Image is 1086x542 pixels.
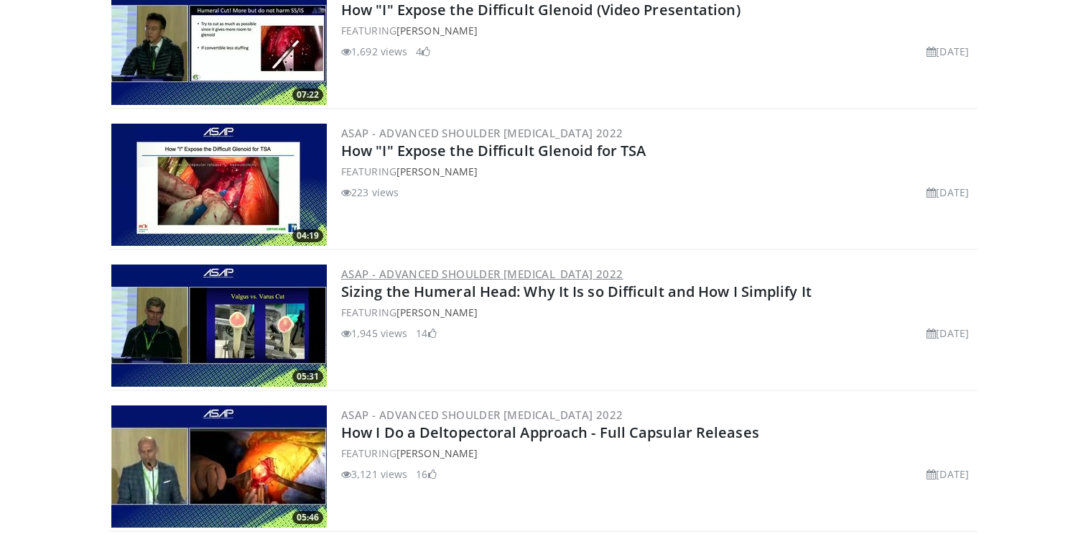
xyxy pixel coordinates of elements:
[341,267,623,281] a: ASAP - Advanced Shoulder [MEDICAL_DATA] 2022
[111,405,327,528] img: c41772f4-54e7-4c7d-a97e-aa15653b5fbc.300x170_q85_crop-smart_upscale.jpg
[292,88,323,101] span: 07:22
[292,229,323,242] span: 04:19
[341,44,407,59] li: 1,692 views
[396,446,478,460] a: [PERSON_NAME]
[111,124,327,246] img: 8710fd00-b962-4f77-b227-82c34b783809.300x170_q85_crop-smart_upscale.jpg
[341,408,623,422] a: ASAP - Advanced Shoulder [MEDICAL_DATA] 2022
[341,467,407,482] li: 3,121 views
[396,24,478,37] a: [PERSON_NAME]
[341,423,759,442] a: How I Do a Deltopectoral Approach - Full Capsular Releases
[111,405,327,528] a: 05:46
[341,141,646,160] a: How "I" Expose the Difficult Glenoid for TSA
[927,326,969,341] li: [DATE]
[927,185,969,200] li: [DATE]
[927,467,969,482] li: [DATE]
[341,185,399,200] li: 223 views
[416,467,436,482] li: 16
[341,164,975,179] div: FEATURING
[396,165,478,178] a: [PERSON_NAME]
[416,44,430,59] li: 4
[111,124,327,246] a: 04:19
[341,446,975,461] div: FEATURING
[292,370,323,383] span: 05:31
[341,126,623,140] a: ASAP - Advanced Shoulder [MEDICAL_DATA] 2022
[111,265,327,387] img: 79e9125d-2efa-4061-b4a5-49ffe38a85a2.300x170_q85_crop-smart_upscale.jpg
[341,282,812,301] a: Sizing the Humeral Head: Why It Is so Difficult and How I Simplify It
[292,511,323,524] span: 05:46
[416,326,436,341] li: 14
[341,326,407,341] li: 1,945 views
[111,265,327,387] a: 05:31
[927,44,969,59] li: [DATE]
[396,306,478,319] a: [PERSON_NAME]
[341,23,975,38] div: FEATURING
[341,305,975,320] div: FEATURING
